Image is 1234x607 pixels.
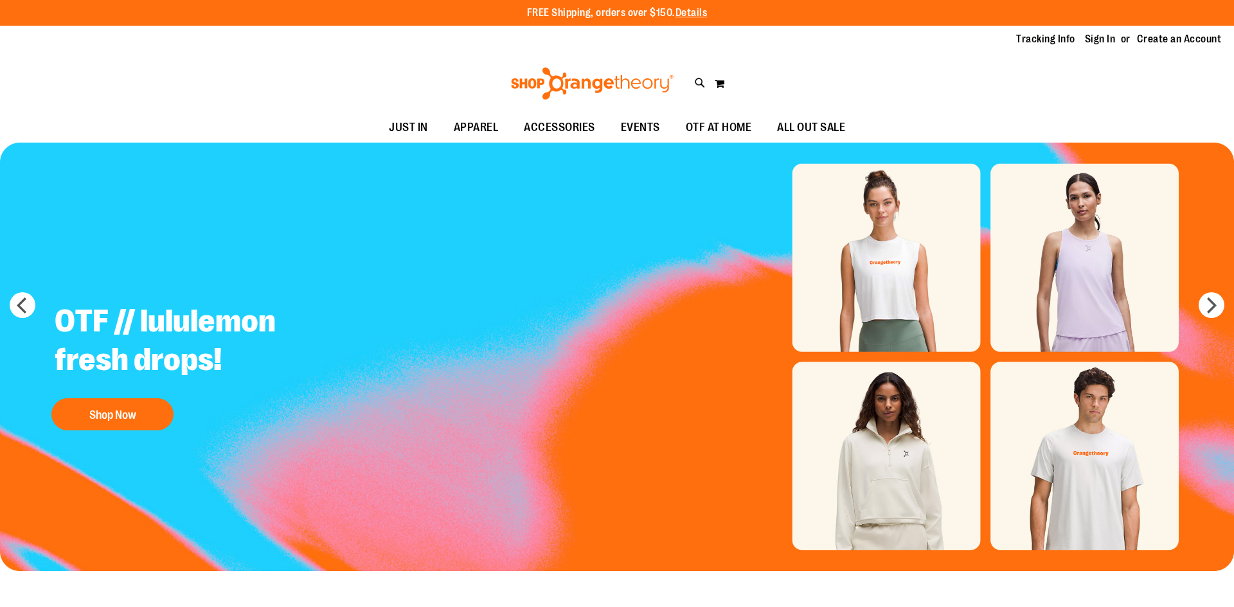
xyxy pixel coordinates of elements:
[45,292,364,437] a: OTF // lululemon fresh drops! Shop Now
[45,292,364,392] h2: OTF // lululemon fresh drops!
[454,113,499,142] span: APPAREL
[527,6,708,21] p: FREE Shipping, orders over $150.
[686,113,752,142] span: OTF AT HOME
[675,7,708,19] a: Details
[10,292,35,318] button: prev
[621,113,660,142] span: EVENTS
[1137,32,1222,46] a: Create an Account
[777,113,845,142] span: ALL OUT SALE
[1085,32,1116,46] a: Sign In
[524,113,595,142] span: ACCESSORIES
[509,67,675,100] img: Shop Orangetheory
[1199,292,1224,318] button: next
[389,113,428,142] span: JUST IN
[1016,32,1075,46] a: Tracking Info
[51,398,174,430] button: Shop Now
